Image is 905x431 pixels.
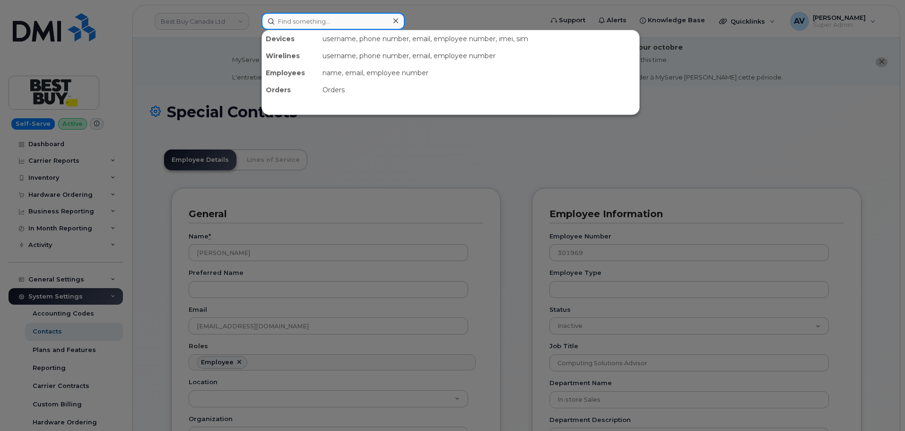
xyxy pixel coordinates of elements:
div: username, phone number, email, employee number [319,47,639,64]
div: Employees [262,64,319,81]
div: Devices [262,30,319,47]
div: Wirelines [262,47,319,64]
div: username, phone number, email, employee number, imei, sim [319,30,639,47]
div: name, email, employee number [319,64,639,81]
div: Orders [262,81,319,98]
div: Orders [319,81,639,98]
